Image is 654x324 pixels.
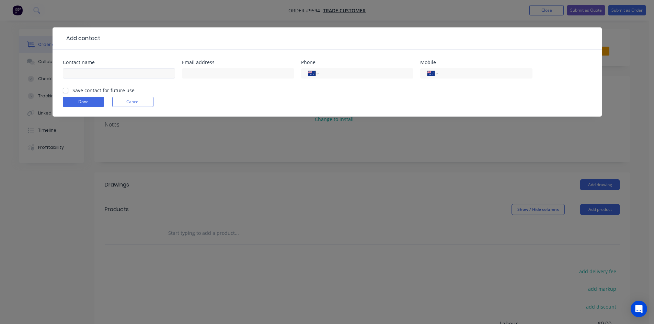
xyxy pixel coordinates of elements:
[63,34,100,43] div: Add contact
[182,60,294,65] div: Email address
[63,97,104,107] button: Done
[112,97,153,107] button: Cancel
[420,60,532,65] div: Mobile
[631,301,647,317] div: Open Intercom Messenger
[63,60,175,65] div: Contact name
[301,60,413,65] div: Phone
[72,87,135,94] label: Save contact for future use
